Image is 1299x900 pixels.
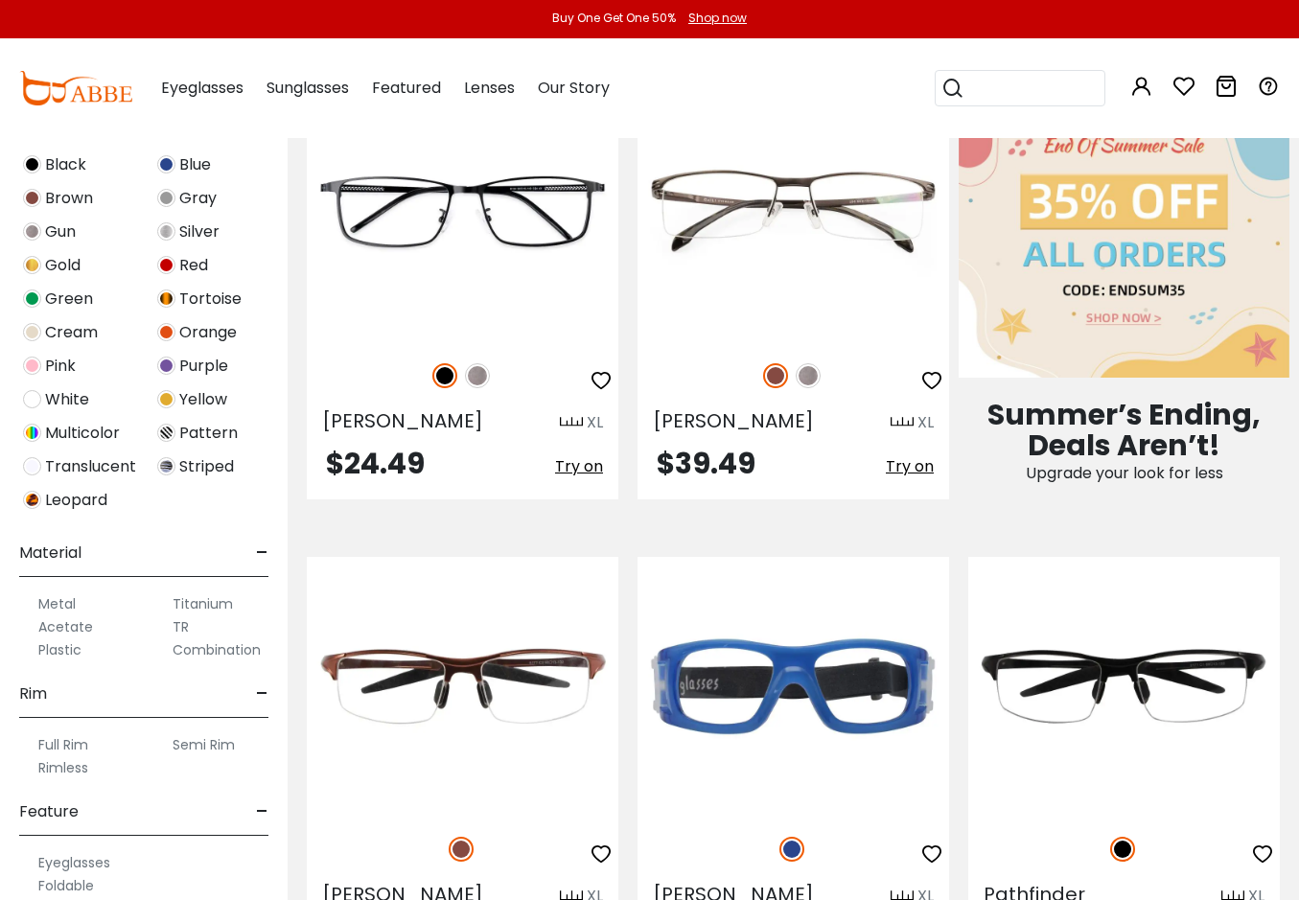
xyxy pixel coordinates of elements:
[779,837,804,862] img: Blue
[179,153,211,176] span: Blue
[555,450,603,484] button: Try on
[326,443,425,484] span: $24.49
[45,355,76,378] span: Pink
[38,874,94,897] label: Foldable
[157,357,175,375] img: Purple
[307,82,618,342] img: Black Daniel - Metal ,Adjust Nose Pads
[157,390,175,408] img: Yellow
[688,10,747,27] div: Shop now
[38,733,88,756] label: Full Rim
[465,363,490,388] img: Gun
[179,288,242,311] span: Tortoise
[157,155,175,173] img: Blue
[23,457,41,475] img: Translucent
[157,222,175,241] img: Silver
[179,321,237,344] span: Orange
[173,592,233,615] label: Titanium
[19,789,79,835] span: Feature
[959,82,1289,378] img: End Of Summer Sale
[19,671,47,717] span: Rim
[464,77,515,99] span: Lenses
[307,557,618,817] img: Brown Alan - Metal ,Adjust Nose Pads
[552,10,676,27] div: Buy One Get One 50%
[886,450,934,484] button: Try on
[157,457,175,475] img: Striped
[23,491,41,509] img: Leopard
[917,411,934,434] div: XL
[157,256,175,274] img: Red
[638,557,949,817] img: Blue Christopher - Plastic ,Adjust Nose Pads
[45,220,76,243] span: Gun
[256,789,268,835] span: -
[987,394,1261,466] span: Summer’s Ending, Deals Aren’t!
[45,321,98,344] span: Cream
[23,289,41,308] img: Green
[256,671,268,717] span: -
[1110,837,1135,862] img: Black
[45,153,86,176] span: Black
[763,363,788,388] img: Brown
[173,733,235,756] label: Semi Rim
[19,71,132,105] img: abbeglasses.com
[23,424,41,442] img: Multicolor
[23,357,41,375] img: Pink
[657,443,755,484] span: $39.49
[638,82,949,342] img: Brown Matthew - Metal ,Adjust Nose Pads
[372,77,441,99] span: Featured
[891,416,914,430] img: size ruler
[555,455,603,477] span: Try on
[161,77,244,99] span: Eyeglasses
[38,615,93,638] label: Acetate
[45,187,93,210] span: Brown
[968,557,1280,817] img: Black Pathfinder - Metal ,Adjust Nose Pads
[45,388,89,411] span: White
[23,390,41,408] img: White
[886,455,934,477] span: Try on
[587,411,603,434] div: XL
[432,363,457,388] img: Black
[157,289,175,308] img: Tortoise
[538,77,610,99] span: Our Story
[173,615,189,638] label: TR
[1026,462,1223,484] span: Upgrade your look for less
[653,407,814,434] span: [PERSON_NAME]
[38,592,76,615] label: Metal
[157,323,175,341] img: Orange
[560,416,583,430] img: size ruler
[796,363,821,388] img: Gun
[45,422,120,445] span: Multicolor
[45,455,136,478] span: Translucent
[23,155,41,173] img: Black
[179,388,227,411] span: Yellow
[23,189,41,207] img: Brown
[173,638,261,661] label: Combination
[157,424,175,442] img: Pattern
[267,77,349,99] span: Sunglasses
[322,407,483,434] span: [PERSON_NAME]
[449,837,474,862] img: Brown
[256,530,268,576] span: -
[45,489,107,512] span: Leopard
[179,220,220,243] span: Silver
[38,638,81,661] label: Plastic
[179,355,228,378] span: Purple
[38,756,88,779] label: Rimless
[23,323,41,341] img: Cream
[19,530,81,576] span: Material
[45,288,93,311] span: Green
[23,222,41,241] img: Gun
[179,254,208,277] span: Red
[23,256,41,274] img: Gold
[179,187,217,210] span: Gray
[45,254,81,277] span: Gold
[179,455,234,478] span: Striped
[179,422,238,445] span: Pattern
[157,189,175,207] img: Gray
[38,851,110,874] label: Eyeglasses
[679,10,747,26] a: Shop now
